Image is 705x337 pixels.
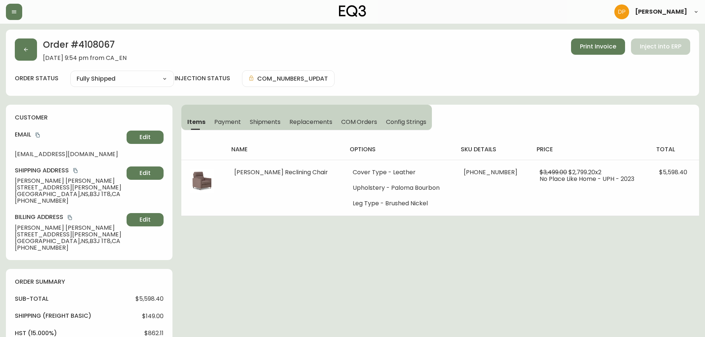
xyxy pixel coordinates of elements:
span: Items [187,118,205,126]
span: Payment [214,118,241,126]
span: [PHONE_NUMBER] [15,198,124,204]
span: Shipments [250,118,281,126]
h4: options [350,145,449,154]
button: Edit [127,131,164,144]
span: Print Invoice [580,43,616,51]
span: [GEOGRAPHIC_DATA] , NS , B3J 1T8 , CA [15,238,124,245]
span: [GEOGRAPHIC_DATA] , NS , B3J 1T8 , CA [15,191,124,198]
h4: sku details [461,145,525,154]
span: Edit [140,216,151,224]
span: Config Strings [386,118,426,126]
span: Edit [140,169,151,177]
button: Edit [127,166,164,180]
h4: Shipping ( Freight Basic ) [15,312,91,320]
button: Edit [127,213,164,226]
h4: customer [15,114,164,122]
span: $3,499.00 [540,168,567,176]
span: [PERSON_NAME] [PERSON_NAME] [15,225,124,231]
h4: total [656,145,693,154]
span: [EMAIL_ADDRESS][DOMAIN_NAME] [15,151,124,158]
span: $5,598.40 [659,168,687,176]
img: logo [339,5,366,17]
span: $862.11 [144,330,164,337]
h2: Order # 4108067 [43,38,127,55]
span: $149.00 [142,313,164,320]
li: Cover Type - Leather [353,169,446,176]
span: [STREET_ADDRESS][PERSON_NAME] [15,184,124,191]
button: copy [66,214,74,221]
h4: Billing Address [15,213,124,221]
h4: order summary [15,278,164,286]
h4: injection status [175,74,230,82]
span: [PHONE_NUMBER] [464,168,517,176]
span: [DATE] 9:54 pm from CA_EN [43,55,127,61]
img: b0154ba12ae69382d64d2f3159806b19 [614,4,629,19]
span: [PERSON_NAME] [635,9,687,15]
span: [STREET_ADDRESS][PERSON_NAME] [15,231,124,238]
span: [PERSON_NAME] [PERSON_NAME] [15,178,124,184]
span: Replacements [289,118,332,126]
span: [PERSON_NAME] Reclining Chair [234,168,328,176]
button: copy [34,131,41,139]
button: copy [72,167,79,174]
h4: Shipping Address [15,166,124,175]
li: Leg Type - Brushed Nickel [353,200,446,207]
span: No Place Like Home - UPH - 2023 [540,175,634,183]
span: Edit [140,133,151,141]
h4: name [231,145,338,154]
button: Print Invoice [571,38,625,55]
h4: Email [15,131,124,139]
span: $5,598.40 [135,296,164,302]
li: Upholstery - Paloma Bourbon [353,185,446,191]
img: 90c82448-44c7-4da9-acf5-7e9bdd050011.jpg [190,169,214,193]
h4: price [537,145,644,154]
span: [PHONE_NUMBER] [15,245,124,251]
h4: sub-total [15,295,48,303]
label: order status [15,74,58,82]
span: $2,799.20 x 2 [568,168,601,176]
span: COM Orders [341,118,377,126]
